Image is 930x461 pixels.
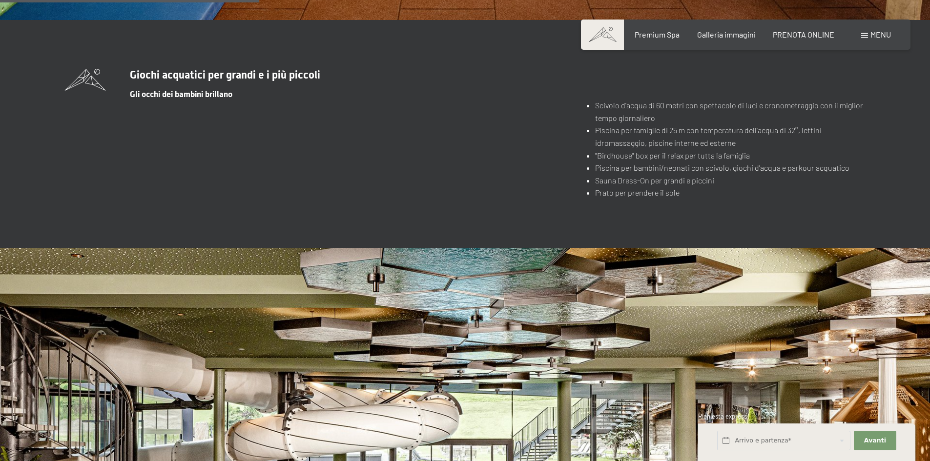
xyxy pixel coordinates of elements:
[595,99,865,124] li: Scivolo d'acqua di 60 metri con spettacolo di luci e cronometraggio con il miglior tempo giornaliero
[635,30,680,39] a: Premium Spa
[773,30,834,39] a: PRENOTA ONLINE
[595,186,865,199] li: Prato per prendere il sole
[697,30,756,39] a: Galleria immagini
[595,174,865,187] li: Sauna Dress-On per grandi e piccini
[595,149,865,162] li: "Birdhouse" box per il relax per tutta la famiglia
[698,412,747,420] span: Richiesta express
[870,30,891,39] span: Menu
[864,436,886,445] span: Avanti
[130,89,232,99] span: Gli occhi dei bambini brillano
[595,161,865,174] li: Piscina per bambini/neonati con scivolo, giochi d'acqua e parkour acquatico
[595,124,865,149] li: Piscina per famiglie di 25 m con temperatura dell'acqua di 32°, lettini idromassaggio, piscine in...
[854,431,896,451] button: Avanti
[130,69,320,81] span: Giochi acquatici per grandi e i più piccoli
